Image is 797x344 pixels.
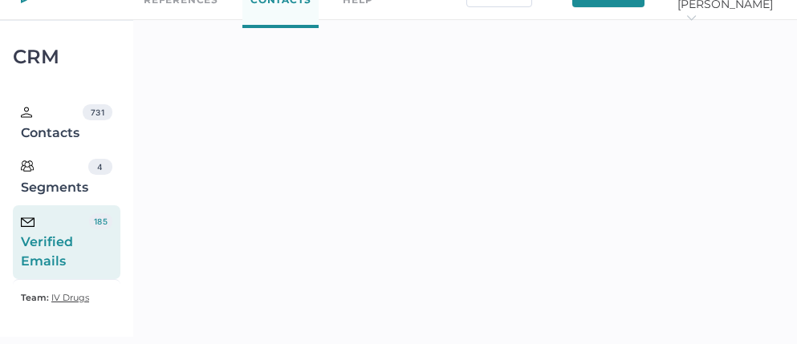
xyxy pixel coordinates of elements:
[51,292,89,303] span: IV Drugs
[21,107,32,118] img: person.20a629c4.svg
[21,159,88,197] div: Segments
[83,104,112,120] div: 731
[21,217,35,227] img: email-icon-black.c777dcea.svg
[21,160,34,172] img: segments.b9481e3d.svg
[21,288,89,307] a: Team: IV Drugs
[13,50,120,64] div: CRM
[685,12,697,23] i: arrow_right
[88,159,112,175] div: 4
[89,213,112,229] div: 185
[21,213,89,271] div: Verified Emails
[21,104,83,143] div: Contacts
